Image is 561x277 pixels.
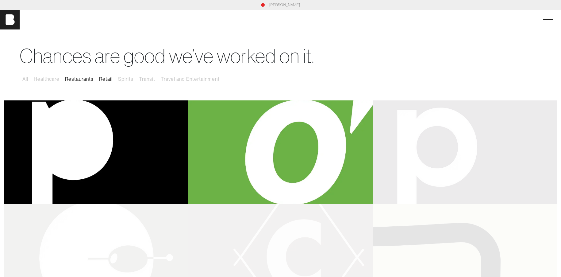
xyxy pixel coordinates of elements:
button: Healthcare [31,73,62,86]
h1: Chances are good we’ve worked on it. [20,44,541,68]
button: Retail [96,73,115,86]
button: Spirits [115,73,136,86]
a: [PERSON_NAME] [269,2,300,8]
button: Transit [136,73,158,86]
button: Travel and Entertainment [158,73,222,86]
button: All [20,73,31,86]
button: Restaurants [62,73,96,86]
